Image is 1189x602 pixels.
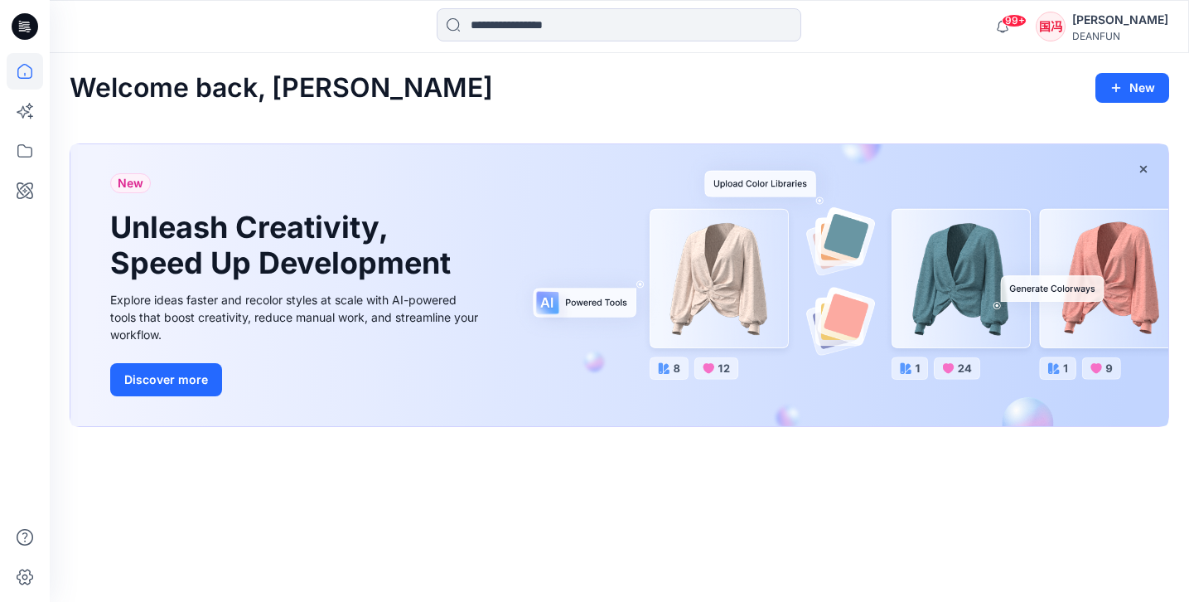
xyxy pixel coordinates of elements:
a: Discover more [110,363,483,396]
div: DEANFUN [1072,30,1168,42]
span: 99+ [1002,14,1027,27]
div: Explore ideas faster and recolor styles at scale with AI-powered tools that boost creativity, red... [110,291,483,343]
button: New [1095,73,1169,103]
div: [PERSON_NAME] [1072,10,1168,30]
div: 国冯 [1036,12,1066,41]
button: Discover more [110,363,222,396]
h2: Welcome back, [PERSON_NAME] [70,73,493,104]
span: New [118,173,143,193]
h1: Unleash Creativity, Speed Up Development [110,210,458,281]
